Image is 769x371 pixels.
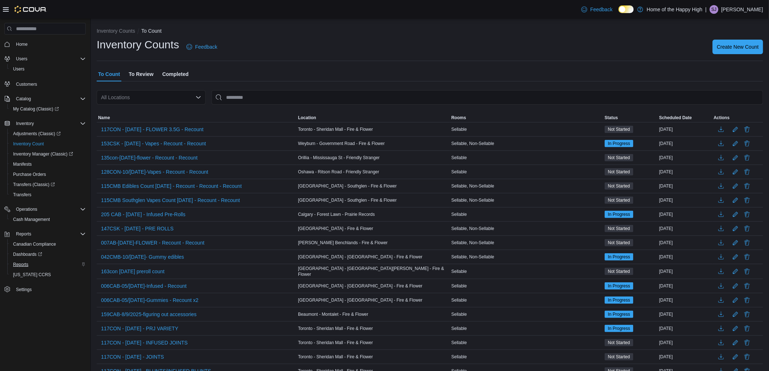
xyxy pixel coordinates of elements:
button: 163con [DATE] preroll count [98,266,168,277]
span: Users [13,55,86,63]
button: Users [1,54,89,64]
span: 128CON-10/[DATE]-Vapes - Recount - Recount [101,168,208,176]
button: Home [1,39,89,49]
span: 135con-[DATE]-flower - Recount - Recount [101,154,198,161]
button: Delete [743,196,752,205]
button: 117CON - [DATE] - JOINTS [98,351,167,362]
nav: An example of EuiBreadcrumbs [97,27,763,36]
span: Purchase Orders [10,170,86,179]
div: [DATE] [658,196,712,205]
button: Name [97,113,297,122]
span: Rooms [451,115,466,121]
span: Inventory Manager (Classic) [10,150,86,158]
a: Canadian Compliance [10,240,59,249]
span: Reports [10,260,86,269]
a: Adjustments (Classic) [7,129,89,139]
div: [DATE] [658,267,712,276]
button: 115CMB Southglen Vapes Count [DATE] - Recount - Recount [98,195,243,206]
span: SJ [712,5,717,14]
div: [DATE] [658,238,712,247]
p: [PERSON_NAME] [721,5,763,14]
span: [GEOGRAPHIC_DATA] - Fire & Flower [298,226,373,231]
button: Edit count details [731,281,740,291]
button: Edit count details [731,295,740,306]
button: Inventory [1,118,89,129]
div: Sellable, Non-Sellable [450,182,603,190]
span: Not Started [605,182,633,190]
div: Sellable [450,324,603,333]
span: Calgary - Forest Lawn - Prairie Records [298,211,375,217]
span: In Progress [608,140,630,147]
span: My Catalog (Classic) [13,106,59,112]
span: In Progress [605,253,633,261]
span: Not Started [605,239,633,246]
button: Location [297,113,450,122]
span: Not Started [605,353,633,360]
span: 006CAB-05/[DATE]-Gummies - Recount x2 [101,297,198,304]
button: Edit count details [731,251,740,262]
button: Open list of options [196,94,201,100]
div: Sellable [450,168,603,176]
span: Not Started [608,225,630,232]
button: 117CON - [DATE] - FLOWER 3.5G - Recount [98,124,206,135]
span: Oshawa - Ritson Road - Friendly Stranger [298,169,379,175]
span: Toronto - Sheridan Mall - Fire & Flower [298,126,373,132]
a: My Catalog (Classic) [10,105,62,113]
span: Completed [162,67,189,81]
span: 153CSK - [DATE] - Vapes - Recount - Recount [101,140,206,147]
button: 159CAB-8/9/2025-figuring out accessories [98,309,200,320]
button: Delete [743,324,752,333]
span: 006CAB-05/[DATE]-Infused - Recount [101,282,187,290]
span: Washington CCRS [10,270,86,279]
span: Inventory Count [13,141,44,147]
span: 147CSK - [DATE] - PRE ROLLS [101,225,174,232]
span: Catalog [13,94,86,103]
a: Reports [10,260,31,269]
span: Manifests [13,161,32,167]
button: Reports [13,230,34,238]
button: Delete [743,296,752,305]
button: Delete [743,352,752,361]
button: Edit count details [731,337,740,348]
div: Sellable [450,310,603,319]
div: [DATE] [658,168,712,176]
button: 006CAB-05/[DATE]-Gummies - Recount x2 [98,295,201,306]
div: [DATE] [658,139,712,148]
span: In Progress [608,254,630,260]
button: Edit count details [731,138,740,149]
span: Reports [13,230,86,238]
div: [DATE] [658,282,712,290]
span: Cash Management [13,217,50,222]
span: Not Started [605,225,633,232]
span: Adjustments (Classic) [13,131,61,137]
button: Reports [7,259,89,270]
span: [GEOGRAPHIC_DATA] - Southglen - Fire & Flower [298,197,397,203]
div: [DATE] [658,310,712,319]
span: Transfers [13,192,31,198]
a: Dashboards [10,250,45,259]
button: Transfers [7,190,89,200]
span: Manifests [10,160,86,169]
button: Operations [1,204,89,214]
span: Not Started [608,239,630,246]
span: Actions [714,115,730,121]
button: Delete [743,310,752,319]
span: Weyburn - Government Road - Fire & Flower [298,141,385,146]
span: Name [98,115,110,121]
span: In Progress [605,297,633,304]
button: Delete [743,338,752,347]
span: Inventory [16,121,34,126]
button: Edit count details [731,152,740,163]
span: Users [16,56,27,62]
span: Settings [16,287,32,293]
a: Inventory Count [10,140,47,148]
div: Sellable [450,125,603,134]
button: Edit count details [731,195,740,206]
button: Delete [743,125,752,134]
span: Not Started [608,126,630,133]
span: [GEOGRAPHIC_DATA] - [GEOGRAPHIC_DATA] - Fire & Flower [298,254,423,260]
div: Sellable [450,282,603,290]
span: Transfers (Classic) [10,180,86,189]
span: Settings [13,285,86,294]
